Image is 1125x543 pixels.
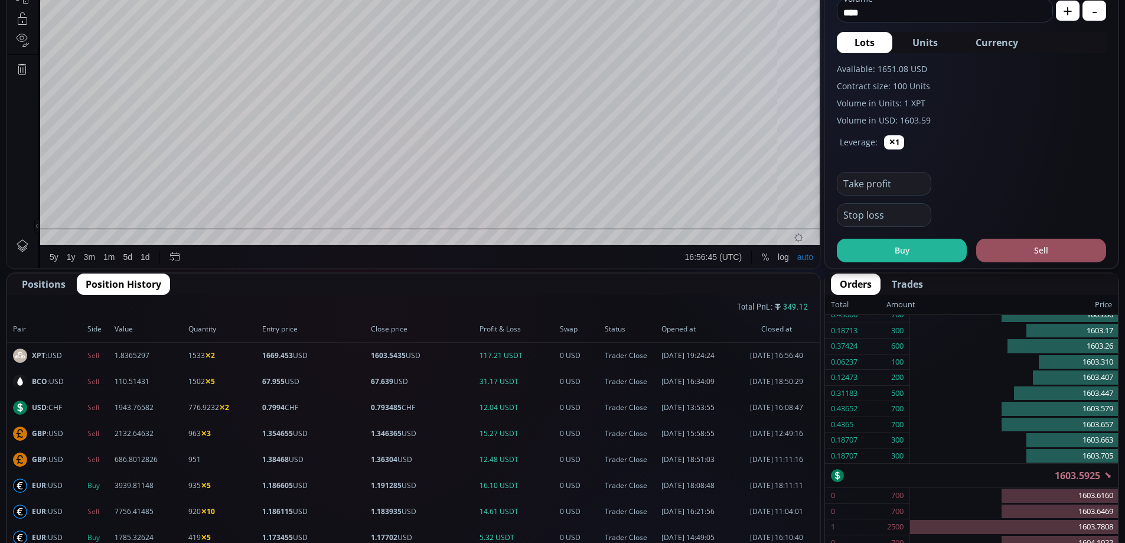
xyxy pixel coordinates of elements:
button: Currency [958,32,1036,53]
span: USD [371,376,476,387]
div: 1603.26 [910,339,1118,355]
span: Units [912,35,938,50]
div: 1603.5925 [825,464,1118,487]
div: 0.12473 [831,370,857,385]
span: USD [262,376,367,387]
b: 1603.5435 [371,350,406,360]
b: 67.639 [371,376,393,386]
span: 1.8365297 [115,350,185,361]
span: [DATE] 18:51:03 [661,454,736,465]
div: 1603.6160 [910,488,1118,504]
div: C [284,29,290,38]
div: 0.4365 [831,417,853,433]
span: USD [262,480,367,491]
div: 700 [891,417,904,433]
div: 3m [77,518,88,528]
span: 2132.64632 [115,428,185,439]
div: Compare [159,6,193,16]
div: Volume [38,43,64,51]
b: 1.173455 [262,532,293,542]
div: 500 [891,386,904,401]
label: Volume in USD: 1603.59 [837,114,1106,126]
div: 0.37424 [831,339,857,354]
span: USD [371,532,476,543]
span: Closed at [739,324,814,334]
button: Positions [13,274,74,295]
div: 0 [831,504,835,519]
label: Available: 1651.08 USD [837,63,1106,75]
span: 16.10 USDT [480,480,556,491]
span: 1785.32624 [115,532,185,543]
span: 0 USD [560,454,601,465]
b: XPT [32,350,45,360]
b: 1669.453 [262,350,293,360]
button: Position History [77,274,170,295]
button: Sell [976,239,1106,262]
b: GBP [32,428,47,438]
span: Trader Close [605,376,658,387]
div: 1603.657 [910,417,1118,433]
button: - [1082,1,1106,21]
span: 1533 [188,350,259,361]
span: [DATE] 16:56:40 [739,350,814,361]
div: 0.43652 [831,401,857,417]
div: 1603.579 [910,401,1118,417]
span: Sell [87,428,111,439]
button: Buy [837,239,967,262]
b: 1.17702 [371,532,397,542]
span: Sell [87,376,111,387]
div: Total [831,297,886,313]
span: [DATE] 18:11:11 [739,480,814,491]
span: Quantity [188,324,259,334]
div: Total PnL: [7,295,820,316]
span: Sell [87,402,111,413]
div: 5y [43,518,51,528]
span: Opened at [661,324,736,334]
span: Sell [87,350,111,361]
span: [DATE] 11:04:01 [739,506,814,517]
span: :CHF [32,402,62,413]
span: Buy [87,480,111,491]
span: 935 [188,480,259,491]
div: auto [790,518,806,528]
b: ✕5 [201,532,211,542]
div: H [194,29,200,38]
span: USD [262,350,367,361]
span: [DATE] 13:53:55 [661,402,736,413]
div: log [771,518,782,528]
span: Trader Close [605,350,658,361]
b: EUR [32,532,46,542]
span: :USD [32,350,62,361]
div: 0.31183 [831,386,857,401]
div: 0.06237 [831,355,857,370]
div: 1603.407 [910,370,1118,386]
b: ✕2 [219,402,229,412]
span: :USD [32,506,63,517]
div: Amount [886,297,915,313]
span: Trader Close [605,454,658,465]
b: ✕3 [201,428,211,438]
div: 1603.7808 [910,519,1118,535]
button: 16:56:45 (UTC) [674,512,739,534]
b: EUR [32,506,46,516]
button: Units [895,32,956,53]
div: Price [915,297,1112,313]
span: 1502 [188,376,259,387]
div: 1603.310 [910,355,1118,370]
button: ✕1 [884,135,904,149]
span: [DATE] 19:24:24 [661,350,736,361]
span: [DATE] 16:08:47 [739,402,814,413]
span: 951 [188,454,259,465]
div: Toggle Percentage [750,512,767,534]
div: 2500 [887,519,904,535]
b: BCO [32,376,47,386]
span: 31.17 USDT [480,376,556,387]
span: 14.61 USDT [480,506,556,517]
div: 5d [116,518,126,528]
span: 117.21 USDT [480,350,556,361]
span: :USD [32,454,63,465]
span: 0 USD [560,532,601,543]
span: Trader Close [605,480,658,491]
span: 1943.76582 [115,402,185,413]
span: 16:56:45 (UTC) [678,518,735,528]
